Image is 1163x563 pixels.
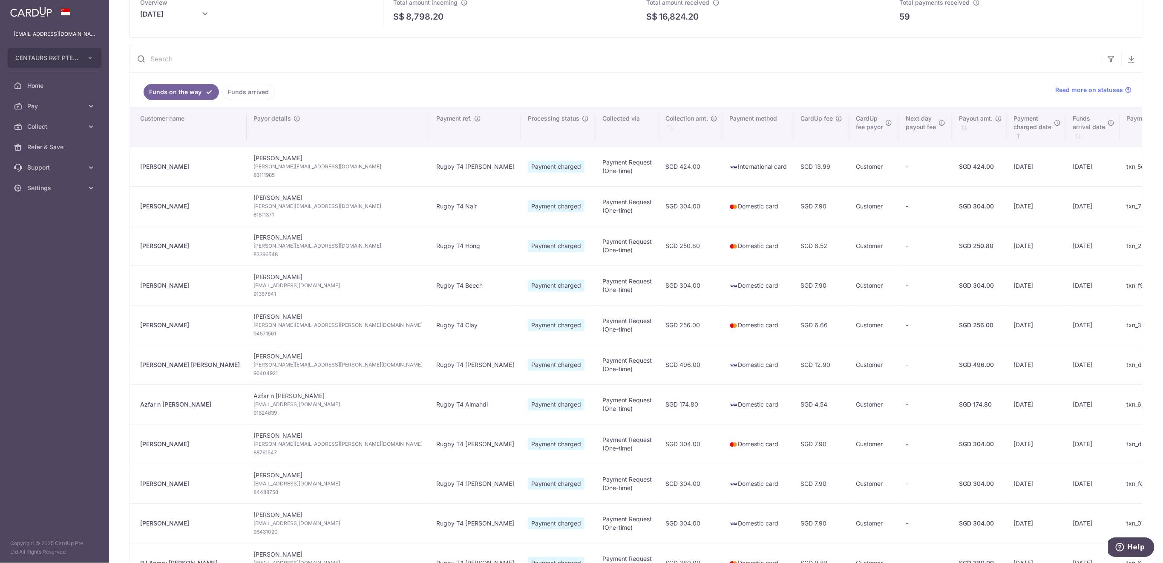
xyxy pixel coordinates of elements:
td: SGD 13.99 [794,147,849,186]
td: Customer [849,345,899,384]
td: [PERSON_NAME] [247,305,429,345]
div: [PERSON_NAME] [140,242,240,250]
div: Azfar n [PERSON_NAME] [140,400,240,409]
span: Collection amt. [665,114,708,123]
div: SGD 304.00 [959,202,1000,211]
td: SGD 496.00 [659,345,723,384]
td: Payment Request (One-time) [596,345,659,384]
td: Customer [849,147,899,186]
td: Domestic card [723,266,794,305]
span: Collect [27,122,83,131]
th: Payout amt. : activate to sort column ascending [952,107,1007,147]
span: Funds arrival date [1073,114,1105,131]
th: CardUp fee [794,107,849,147]
span: 91357841 [253,290,423,298]
td: [DATE] [1066,384,1120,424]
td: Domestic card [723,226,794,266]
div: [PERSON_NAME] [140,162,240,171]
td: Rugby T4 [PERSON_NAME] [429,424,521,464]
span: Payment charged [528,161,584,173]
td: [DATE] [1007,147,1066,186]
td: SGD 7.90 [794,266,849,305]
td: Customer [849,464,899,503]
span: Pay [27,102,83,110]
span: [EMAIL_ADDRESS][DOMAIN_NAME] [253,281,423,290]
span: Payment charged [528,438,584,450]
th: Payment method [723,107,794,147]
td: [PERSON_NAME] [247,503,429,543]
span: Settings [27,184,83,192]
td: - [899,305,952,345]
div: SGD 304.00 [959,281,1000,290]
td: [PERSON_NAME] [247,147,429,186]
img: visa-sm-192604c4577d2d35970c8ed26b86981c2741ebd56154ab54ad91a526f0f24972.png [729,401,738,409]
td: Domestic card [723,305,794,345]
td: SGD 7.90 [794,186,849,226]
td: SGD 7.90 [794,464,849,503]
td: - [899,147,952,186]
td: [DATE] [1007,345,1066,384]
span: Help [19,6,37,14]
span: [EMAIL_ADDRESS][DOMAIN_NAME] [253,479,423,488]
td: SGD 304.00 [659,186,723,226]
div: SGD 304.00 [959,440,1000,448]
img: visa-sm-192604c4577d2d35970c8ed26b86981c2741ebd56154ab54ad91a526f0f24972.png [729,361,738,370]
th: Processing status [521,107,596,147]
span: Payment charged [528,359,584,371]
span: [PERSON_NAME][EMAIL_ADDRESS][PERSON_NAME][DOMAIN_NAME] [253,361,423,369]
td: [DATE] [1066,305,1120,345]
img: visa-sm-192604c4577d2d35970c8ed26b86981c2741ebd56154ab54ad91a526f0f24972.png [729,520,738,528]
span: [PERSON_NAME][EMAIL_ADDRESS][PERSON_NAME][DOMAIN_NAME] [253,440,423,448]
div: [PERSON_NAME] [140,281,240,290]
td: SGD 7.90 [794,503,849,543]
td: - [899,384,952,424]
td: [DATE] [1066,226,1120,266]
td: Customer [849,503,899,543]
td: [PERSON_NAME] [247,226,429,266]
td: Azfar n [PERSON_NAME] [247,384,429,424]
input: Search [130,45,1101,72]
span: Support [27,163,83,172]
span: Payment charged date [1014,114,1052,131]
td: Rugby T4 [PERSON_NAME] [429,147,521,186]
th: CardUpfee payor [849,107,899,147]
span: Processing status [528,114,579,123]
td: - [899,424,952,464]
td: SGD 4.54 [794,384,849,424]
th: Next daypayout fee [899,107,952,147]
td: Customer [849,305,899,345]
td: [DATE] [1066,345,1120,384]
td: - [899,186,952,226]
th: Customer name [130,107,247,147]
td: SGD 7.90 [794,424,849,464]
span: [EMAIL_ADDRESS][DOMAIN_NAME] [253,400,423,409]
span: S$ [393,10,404,23]
td: SGD 304.00 [659,424,723,464]
td: Payment Request (One-time) [596,384,659,424]
div: SGD 424.00 [959,162,1000,171]
span: Next day payout fee [906,114,936,131]
img: visa-sm-192604c4577d2d35970c8ed26b86981c2741ebd56154ab54ad91a526f0f24972.png [729,282,738,290]
td: Payment Request (One-time) [596,266,659,305]
th: Collected via [596,107,659,147]
td: Domestic card [723,503,794,543]
td: Domestic card [723,345,794,384]
span: CardUp fee [800,114,833,123]
td: Domestic card [723,424,794,464]
div: [PERSON_NAME] [140,519,240,528]
a: Read more on statuses [1056,86,1132,94]
div: SGD 304.00 [959,479,1000,488]
td: [DATE] [1007,424,1066,464]
td: [DATE] [1007,186,1066,226]
span: 88761547 [253,448,423,457]
td: - [899,464,952,503]
td: Rugby T4 [PERSON_NAME] [429,503,521,543]
td: Rugby T4 [PERSON_NAME] [429,464,521,503]
td: [PERSON_NAME] [247,424,429,464]
span: Payment charged [528,319,584,331]
td: - [899,266,952,305]
td: - [899,503,952,543]
td: Customer [849,186,899,226]
td: [DATE] [1066,266,1120,305]
th: Payment ref. [429,107,521,147]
